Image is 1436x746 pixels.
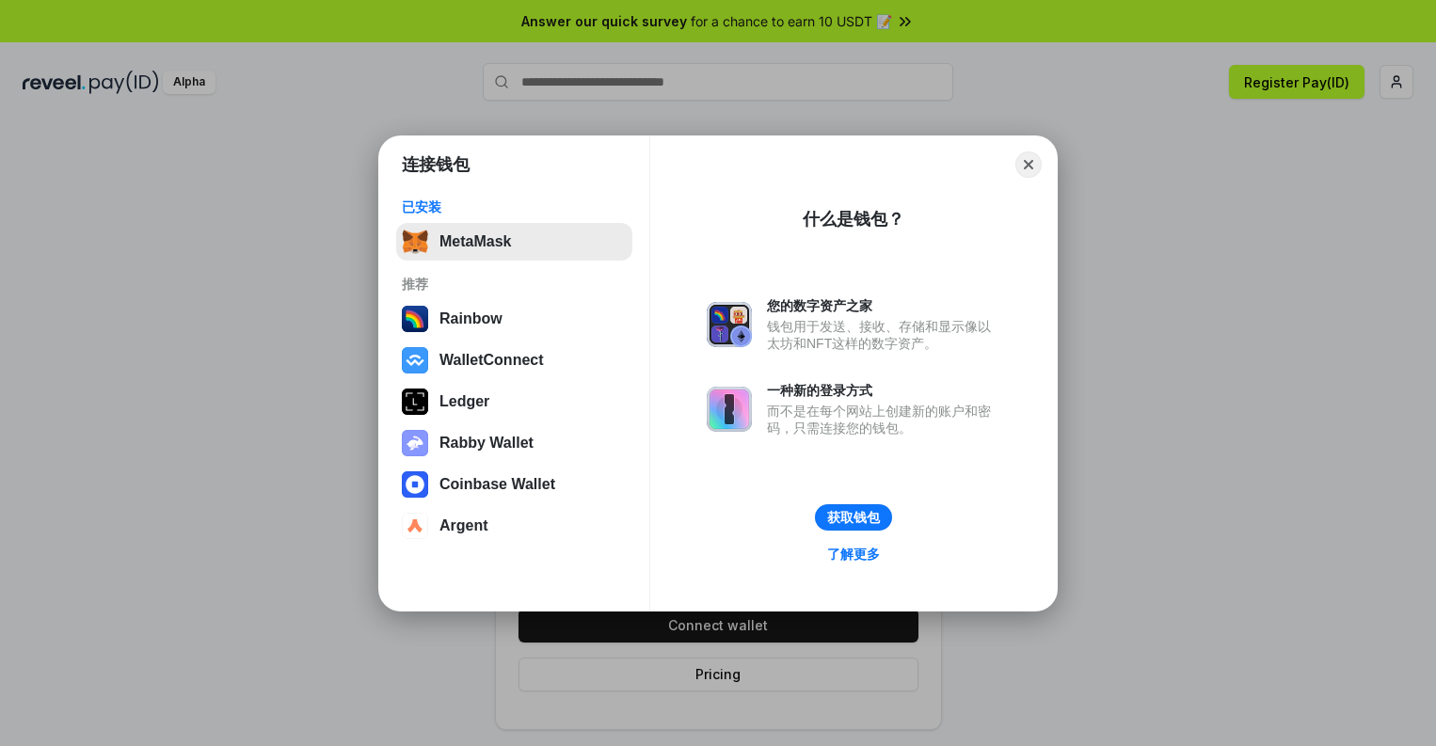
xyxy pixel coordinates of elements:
button: Rainbow [396,300,632,338]
img: svg+xml,%3Csvg%20xmlns%3D%22http%3A%2F%2Fwww.w3.org%2F2000%2Fsvg%22%20width%3D%2228%22%20height%3... [402,389,428,415]
div: 您的数字资产之家 [767,297,1000,314]
div: 钱包用于发送、接收、存储和显示像以太坊和NFT这样的数字资产。 [767,318,1000,352]
img: svg+xml,%3Csvg%20xmlns%3D%22http%3A%2F%2Fwww.w3.org%2F2000%2Fsvg%22%20fill%3D%22none%22%20viewBox... [707,387,752,432]
img: svg+xml,%3Csvg%20xmlns%3D%22http%3A%2F%2Fwww.w3.org%2F2000%2Fsvg%22%20fill%3D%22none%22%20viewBox... [707,302,752,347]
a: 了解更多 [816,542,891,566]
button: Argent [396,507,632,545]
button: Coinbase Wallet [396,466,632,503]
button: Ledger [396,383,632,421]
img: svg+xml,%3Csvg%20fill%3D%22none%22%20height%3D%2233%22%20viewBox%3D%220%200%2035%2033%22%20width%... [402,229,428,255]
div: 而不是在每个网站上创建新的账户和密码，只需连接您的钱包。 [767,403,1000,436]
button: WalletConnect [396,341,632,379]
img: svg+xml,%3Csvg%20xmlns%3D%22http%3A%2F%2Fwww.w3.org%2F2000%2Fsvg%22%20fill%3D%22none%22%20viewBox... [402,430,428,456]
div: 什么是钱包？ [803,208,904,230]
div: Rabby Wallet [439,435,534,452]
div: 获取钱包 [827,509,880,526]
div: MetaMask [439,233,511,250]
div: Rainbow [439,310,503,327]
h1: 连接钱包 [402,153,470,176]
button: Close [1015,151,1042,178]
img: svg+xml,%3Csvg%20width%3D%2228%22%20height%3D%2228%22%20viewBox%3D%220%200%2028%2028%22%20fill%3D... [402,513,428,539]
div: WalletConnect [439,352,544,369]
div: 推荐 [402,276,627,293]
button: Rabby Wallet [396,424,632,462]
div: 已安装 [402,198,627,215]
div: Ledger [439,393,489,410]
img: svg+xml,%3Csvg%20width%3D%2228%22%20height%3D%2228%22%20viewBox%3D%220%200%2028%2028%22%20fill%3D... [402,471,428,498]
button: 获取钱包 [815,504,892,531]
div: 了解更多 [827,546,880,563]
img: svg+xml,%3Csvg%20width%3D%22120%22%20height%3D%22120%22%20viewBox%3D%220%200%20120%20120%22%20fil... [402,306,428,332]
div: Argent [439,517,488,534]
div: 一种新的登录方式 [767,382,1000,399]
div: Coinbase Wallet [439,476,555,493]
img: svg+xml,%3Csvg%20width%3D%2228%22%20height%3D%2228%22%20viewBox%3D%220%200%2028%2028%22%20fill%3D... [402,347,428,373]
button: MetaMask [396,223,632,261]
